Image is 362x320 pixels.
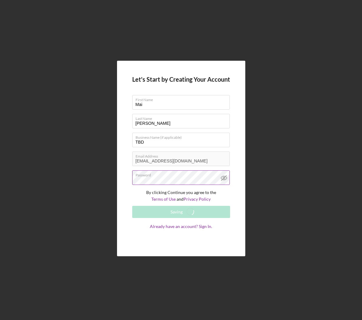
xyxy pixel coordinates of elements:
p: By clicking Continue you agree to the and [132,189,230,203]
label: Password [136,171,230,177]
label: Last Name [136,114,230,121]
a: Already have an account? Sign In. [132,224,230,241]
label: Business Name (if applicable) [136,133,230,140]
a: Privacy Policy [184,196,211,202]
a: Terms of Use [151,196,176,202]
button: Saving [132,206,230,218]
label: Email Address [136,152,230,158]
div: Saving [171,206,183,218]
h4: Let's Start by Creating Your Account [132,76,230,83]
label: First Name [136,95,230,102]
